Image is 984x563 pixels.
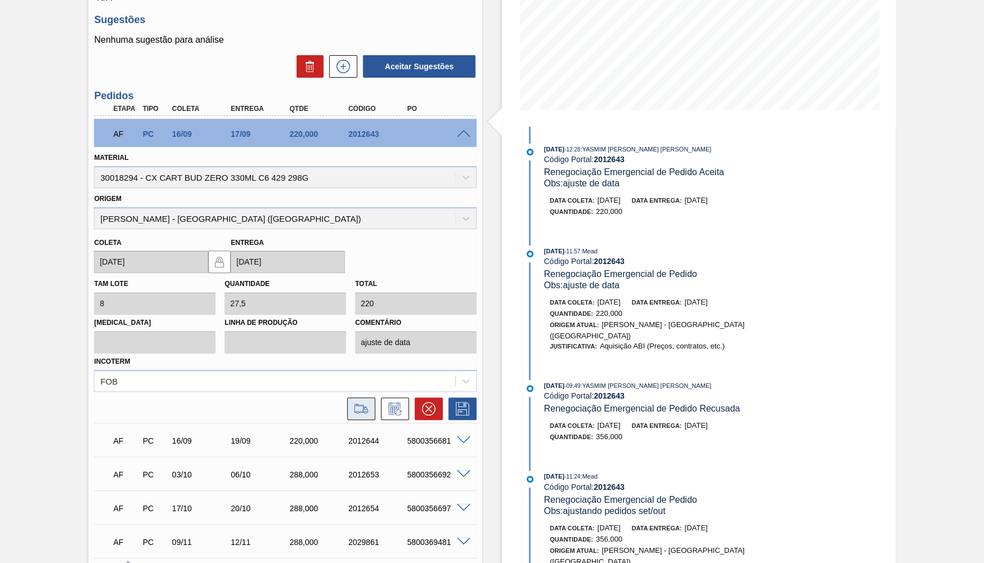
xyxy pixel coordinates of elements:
[544,506,666,516] span: Obs: ajustando pedidos set/out
[224,280,269,288] label: Quantidade
[632,197,682,204] span: Data entrega:
[544,391,811,400] div: Código Portal:
[527,385,533,392] img: atual
[580,146,711,153] span: : YASMIM [PERSON_NAME] [PERSON_NAME]
[544,495,697,504] span: Renegociação Emergencial de Pedido
[94,90,477,102] h3: Pedidos
[685,298,708,306] span: [DATE]
[110,122,140,146] div: Aguardando Faturamento
[228,436,293,445] div: 19/09/2025
[113,436,137,445] p: AF
[405,105,470,113] div: PO
[632,299,682,306] span: Data entrega:
[544,167,724,177] span: Renegociação Emergencial de Pedido Aceita
[550,434,593,440] span: Quantidade :
[550,299,595,306] span: Data coleta:
[405,470,470,479] div: 5800356692
[594,391,624,400] strong: 2012643
[550,320,744,340] span: [PERSON_NAME] - [GEOGRAPHIC_DATA] ([GEOGRAPHIC_DATA])
[287,504,352,513] div: 288,000
[600,342,725,350] span: Aquisição ABI (Preços, contratos, etc.)
[345,105,411,113] div: Código
[291,55,323,78] div: Excluir Sugestões
[113,470,137,479] p: AF
[363,55,475,78] button: Aceitar Sugestões
[169,105,235,113] div: Coleta
[580,248,597,254] span: : Mead
[405,436,470,445] div: 5800356681
[597,298,621,306] span: [DATE]
[597,196,621,204] span: [DATE]
[544,178,619,188] span: Obs: ajuste de data
[94,251,208,273] input: dd/mm/yyyy
[94,239,121,247] label: Coleta
[345,129,411,138] div: 2012643
[228,105,293,113] div: Entrega
[580,473,597,480] span: : Mead
[113,504,137,513] p: AF
[345,470,411,479] div: 2012653
[594,155,624,164] strong: 2012643
[405,538,470,547] div: 5800369481
[596,207,622,216] span: 220,000
[110,530,140,555] div: Aguardando Faturamento
[544,155,811,164] div: Código Portal:
[564,248,580,254] span: - 11:57
[287,538,352,547] div: 288,000
[287,470,352,479] div: 288,000
[685,421,708,430] span: [DATE]
[345,436,411,445] div: 2012644
[550,536,593,543] span: Quantidade :
[169,470,235,479] div: 03/10/2025
[596,432,622,441] span: 356,000
[94,315,215,331] label: [MEDICAL_DATA]
[632,422,682,429] span: Data entrega:
[580,382,711,389] span: : YASMIM [PERSON_NAME] [PERSON_NAME]
[140,105,170,113] div: Tipo
[100,376,118,386] div: FOB
[228,470,293,479] div: 06/10/2025
[110,105,140,113] div: Etapa
[544,473,564,480] span: [DATE]
[287,436,352,445] div: 220,000
[550,208,593,215] span: Quantidade :
[169,504,235,513] div: 17/10/2025
[224,315,346,331] label: Linha de Produção
[110,428,140,453] div: Aguardando Faturamento
[527,476,533,482] img: atual
[94,358,130,365] label: Incoterm
[110,496,140,521] div: Aguardando Faturamento
[564,473,580,480] span: - 11:24
[685,524,708,532] span: [DATE]
[632,525,682,531] span: Data entrega:
[113,129,137,138] p: AF
[140,436,170,445] div: Pedido de Compra
[527,251,533,257] img: atual
[596,309,622,318] span: 220,000
[287,129,352,138] div: 220,000
[544,248,564,254] span: [DATE]
[597,524,621,532] span: [DATE]
[94,154,128,162] label: Material
[550,197,595,204] span: Data coleta:
[544,280,619,290] span: Obs: ajuste de data
[550,310,593,317] span: Quantidade :
[544,382,564,389] span: [DATE]
[169,538,235,547] div: 09/11/2025
[213,255,226,269] img: locked
[375,397,409,420] div: Informar alteração no pedido
[685,196,708,204] span: [DATE]
[94,14,477,26] h3: Sugestões
[564,383,580,389] span: - 09:49
[355,280,377,288] label: Total
[94,35,477,45] p: Nenhuma sugestão para análise
[405,504,470,513] div: 5800356697
[140,470,170,479] div: Pedido de Compra
[228,504,293,513] div: 20/10/2025
[544,404,740,413] span: Renegociação Emergencial de Pedido Recusada
[594,482,624,491] strong: 2012643
[527,149,533,155] img: atual
[231,239,264,247] label: Entrega
[94,195,122,203] label: Origem
[140,504,170,513] div: Pedido de Compra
